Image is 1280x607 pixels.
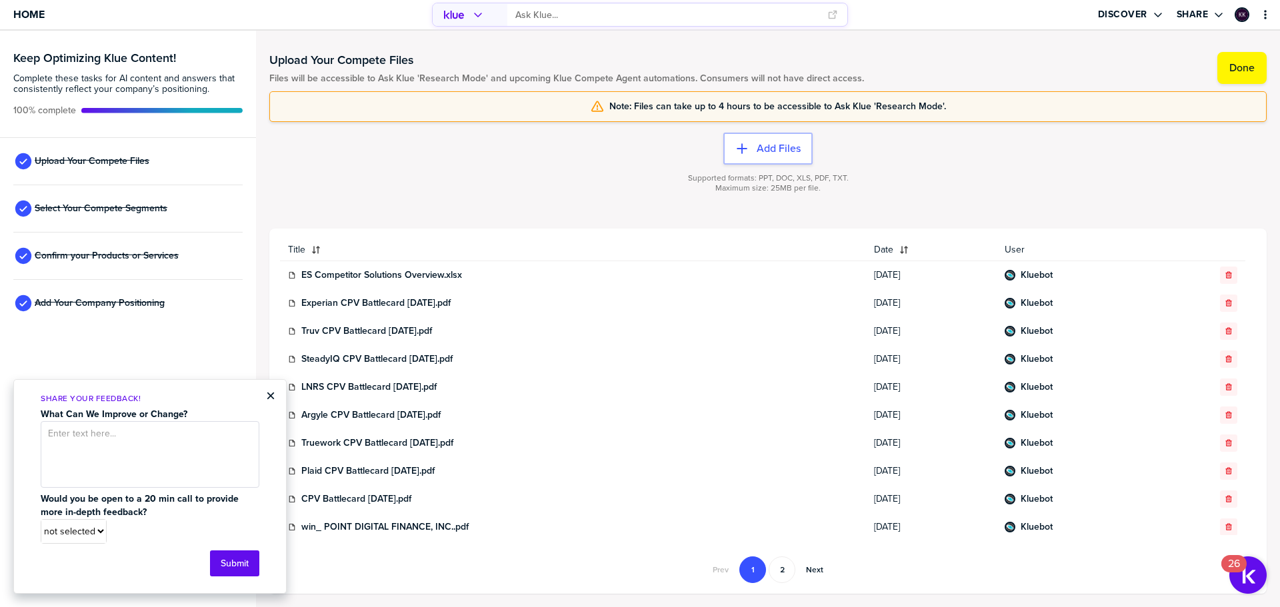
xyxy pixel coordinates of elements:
[1005,270,1015,281] div: Kluebot
[41,492,241,519] strong: Would you be open to a 20 min call to provide more in-depth feedback?
[13,73,243,95] span: Complete these tasks for AI content and answers that consistently reflect your company’s position...
[301,270,462,281] a: ES Competitor Solutions Overview.xlsx
[705,556,737,583] button: Go to previous page
[1021,494,1053,504] a: Kluebot
[1005,326,1015,336] div: Kluebot
[1006,411,1014,419] img: 60f17eee712c3062f0cc75446d79b86e-sml.png
[874,354,989,364] span: [DATE]
[1006,383,1014,391] img: 60f17eee712c3062f0cc75446d79b86e-sml.png
[288,245,305,255] span: Title
[1021,326,1053,336] a: Kluebot
[269,73,864,84] span: Files will be accessible to Ask Klue 'Research Mode' and upcoming Klue Compete Agent automations....
[1021,466,1053,476] a: Kluebot
[874,438,989,448] span: [DATE]
[13,105,76,116] span: Active
[757,142,801,155] label: Add Files
[703,556,833,583] nav: Pagination Navigation
[301,522,469,532] a: win_ POINT DIGITAL FINANCE, INC..pdf
[1005,354,1015,364] div: Kluebot
[1006,467,1014,475] img: 60f17eee712c3062f0cc75446d79b86e-sml.png
[1021,270,1053,281] a: Kluebot
[266,388,275,404] button: Close
[269,52,864,68] h1: Upload Your Compete Files
[874,522,989,532] span: [DATE]
[301,382,437,392] a: LNRS CPV Battlecard [DATE].pdf
[1233,6,1251,23] a: Edit Profile
[1006,439,1014,447] img: 60f17eee712c3062f0cc75446d79b86e-sml.png
[1006,271,1014,279] img: 60f17eee712c3062f0cc75446d79b86e-sml.png
[13,52,243,64] h3: Keep Optimizing Klue Content!
[874,270,989,281] span: [DATE]
[1005,298,1015,308] div: Kluebot
[41,393,259,404] p: Share Your Feedback!
[41,407,187,421] strong: What Can We Improve or Change?
[1021,298,1053,308] a: Kluebot
[769,556,795,583] button: Go to page 2
[1005,522,1015,532] div: Kluebot
[715,183,821,193] span: Maximum size: 25MB per file.
[35,203,167,214] span: Select Your Compete Segments
[1021,382,1053,392] a: Kluebot
[688,173,849,183] span: Supported formats: PPT, DOC, XLS, PDF, TXT.
[609,101,946,112] span: Note: Files can take up to 4 hours to be accessible to Ask Klue 'Research Mode'.
[874,466,989,476] span: [DATE]
[1021,410,1053,420] a: Kluebot
[874,382,989,392] span: [DATE]
[1005,438,1015,448] div: Kluebot
[1006,355,1014,363] img: 60f17eee712c3062f0cc75446d79b86e-sml.png
[35,298,165,308] span: Add Your Company Positioning
[1098,9,1147,21] label: Discover
[874,410,989,420] span: [DATE]
[301,466,435,476] a: Plaid CPV Battlecard [DATE].pdf
[798,556,831,583] button: Go to next page
[301,494,411,504] a: CPV Battlecard [DATE].pdf
[1021,438,1053,448] a: Kluebot
[1021,522,1053,532] a: Kluebot
[1005,494,1015,504] div: Kluebot
[515,4,819,26] input: Ask Klue...
[301,354,453,364] a: SteadyIQ CPV Battlecard [DATE].pdf
[35,156,149,167] span: Upload Your Compete Files
[1229,61,1255,75] label: Done
[874,494,989,504] span: [DATE]
[874,326,989,336] span: [DATE]
[874,298,989,308] span: [DATE]
[210,550,259,576] button: Submit
[874,245,893,255] span: Date
[1228,564,1240,581] div: 26
[301,326,432,336] a: Truv CPV Battlecard [DATE].pdf
[13,9,45,20] span: Home
[301,438,453,448] a: Truework CPV Battlecard [DATE].pdf
[35,251,179,261] span: Confirm your Products or Services
[1006,523,1014,531] img: 60f17eee712c3062f0cc75446d79b86e-sml.png
[1177,9,1209,21] label: Share
[1006,299,1014,307] img: 60f17eee712c3062f0cc75446d79b86e-sml.png
[1006,495,1014,503] img: 60f17eee712c3062f0cc75446d79b86e-sml.png
[1005,245,1152,255] span: User
[1005,382,1015,392] div: Kluebot
[1021,354,1053,364] a: Kluebot
[1229,556,1267,594] button: Open Resource Center, 26 new notifications
[301,410,441,420] a: Argyle CPV Battlecard [DATE].pdf
[1235,7,1249,22] div: Kristen Kalz
[1005,410,1015,420] div: Kluebot
[1006,327,1014,335] img: 60f17eee712c3062f0cc75446d79b86e-sml.png
[1236,9,1248,21] img: 077a92782e7785b2d0ad9bd98defbe06-sml.png
[301,298,451,308] a: Experian CPV Battlecard [DATE].pdf
[1005,466,1015,476] div: Kluebot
